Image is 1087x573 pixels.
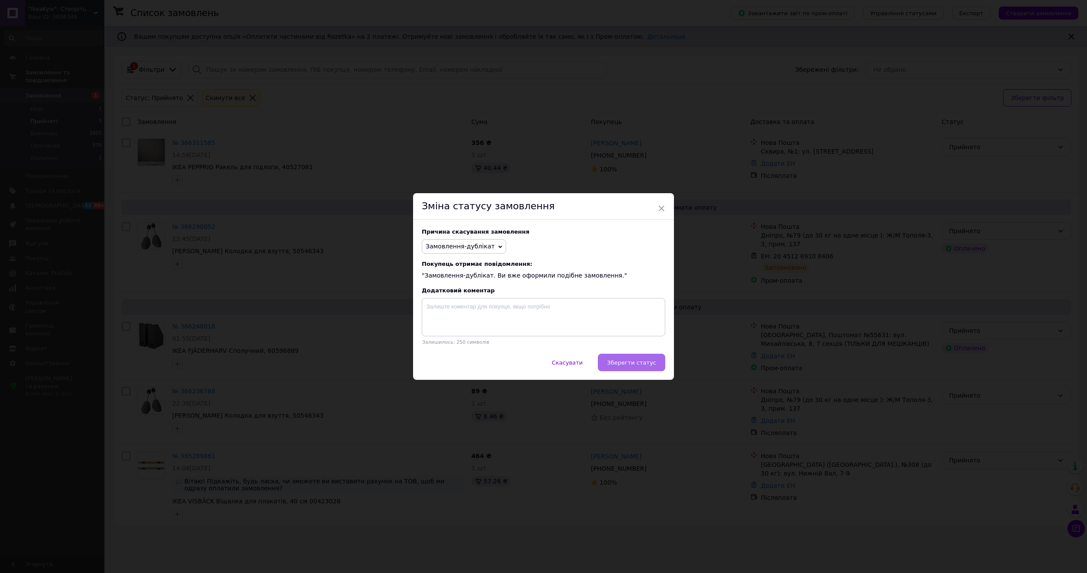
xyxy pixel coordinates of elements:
div: "Замовлення-дублікат. Ви вже оформили подібне замовлення." [422,261,665,280]
div: Зміна статусу замовлення [413,193,674,220]
div: Додатковий коментар [422,287,665,294]
button: Скасувати [543,354,592,371]
span: Покупець отримає повідомлення: [422,261,665,267]
div: Причина скасування замовлення [422,228,665,235]
button: Зберегти статус [598,354,665,371]
span: × [657,201,665,216]
span: Скасувати [552,359,583,366]
span: Зберегти статус [607,359,656,366]
p: Залишилось: 250 символів [422,339,665,345]
span: Замовлення-дублікат [426,243,495,250]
